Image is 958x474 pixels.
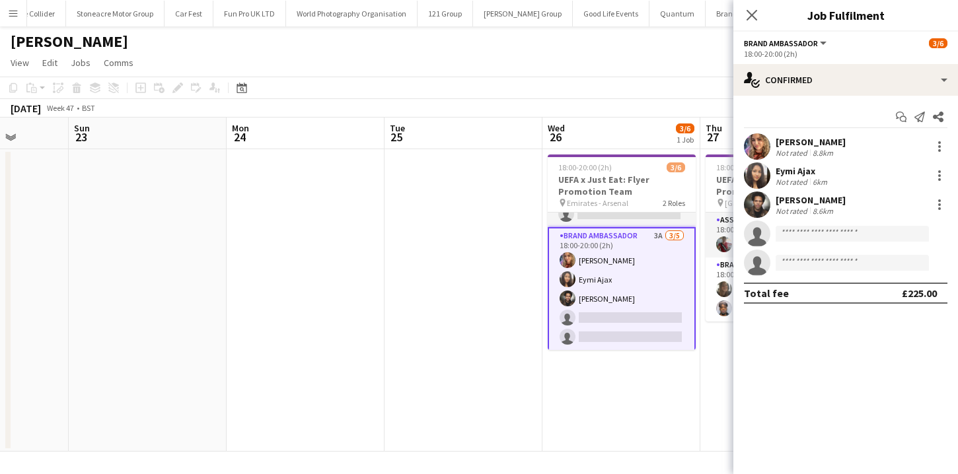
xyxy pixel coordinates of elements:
span: Tue [390,122,405,134]
h1: [PERSON_NAME] [11,32,128,51]
div: 6km [810,177,830,187]
button: Stoneacre Motor Group [66,1,165,26]
span: Wed [548,122,565,134]
span: View [11,57,29,69]
button: Brand Ambassador [744,38,829,48]
app-card-role: Brand Ambassador3A3/518:00-20:00 (2h)[PERSON_NAME]Eymi Ajax[PERSON_NAME] [548,227,696,351]
span: 25 [388,129,405,145]
span: [GEOGRAPHIC_DATA] - [GEOGRAPHIC_DATA] [725,198,821,208]
span: Week 47 [44,103,77,113]
button: [PERSON_NAME] Group [473,1,573,26]
button: Fun Pro UK LTD [213,1,286,26]
span: Emirates - Arsenal [567,198,628,208]
div: Not rated [776,206,810,216]
span: 23 [72,129,90,145]
span: Sun [74,122,90,134]
div: BST [82,103,95,113]
div: 18:00-20:00 (2h) [744,49,947,59]
div: 1 Job [677,135,694,145]
button: Brand Revolution [706,1,786,26]
button: World Photography Organisation [286,1,418,26]
div: 8.8km [810,148,836,158]
span: 27 [704,129,722,145]
span: 18:00-20:00 (2h) [716,162,770,172]
h3: Job Fulfilment [733,7,958,24]
div: 8.6km [810,206,836,216]
div: Not rated [776,177,810,187]
div: Total fee [744,287,789,300]
div: Eymi Ajax [776,165,830,177]
h3: UEFA x Just Eat: Flyer Promotion Team [548,174,696,197]
div: [DATE] [11,102,41,115]
div: [PERSON_NAME] [776,194,846,206]
div: £225.00 [902,287,937,300]
span: Comms [104,57,133,69]
app-job-card: 18:00-20:00 (2h)3/6UEFA x Just Eat: Flyer Promotion Team Emirates - Arsenal2 RolesAssistant Event... [548,154,696,350]
span: Thu [706,122,722,134]
span: 3/6 [667,162,685,172]
span: 3/6 [676,123,694,133]
a: View [5,54,34,71]
button: 121 Group [418,1,473,26]
button: Quantum [649,1,706,26]
button: Good Life Events [573,1,649,26]
span: 3/6 [929,38,947,48]
div: Not rated [776,148,810,158]
span: 24 [230,129,249,145]
app-card-role: Brand Ambassador2/218:00-20:00 (2h)[PERSON_NAME][PERSON_NAME] [706,257,854,322]
button: Car Fest [165,1,213,26]
a: Edit [37,54,63,71]
a: Jobs [65,54,96,71]
span: Jobs [71,57,91,69]
span: Edit [42,57,57,69]
app-card-role: Assistant Event Manager1/118:00-20:00 (2h)[PERSON_NAME] [706,213,854,257]
a: Comms [98,54,139,71]
span: Mon [232,122,249,134]
app-job-card: 18:00-20:00 (2h)3/3UEFA x Just Eat: Flyer Promotion Team [GEOGRAPHIC_DATA] - [GEOGRAPHIC_DATA]2 R... [706,154,854,322]
h3: UEFA x Just Eat: Flyer Promotion Team [706,174,854,197]
span: Brand Ambassador [744,38,818,48]
span: 2 Roles [663,198,685,208]
span: 26 [546,129,565,145]
div: [PERSON_NAME] [776,136,846,148]
span: 18:00-20:00 (2h) [558,162,612,172]
div: Confirmed [733,64,958,96]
